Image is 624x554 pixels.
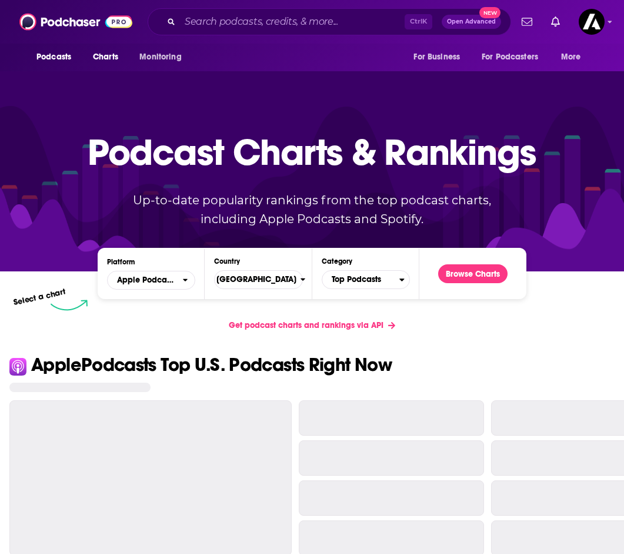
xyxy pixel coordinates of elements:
p: Apple Podcasts Top U.S. Podcasts Right Now [31,356,392,374]
span: Charts [93,49,118,65]
img: Apple Icon [9,358,26,375]
button: Show profile menu [579,9,605,35]
span: Logged in as AxicomUK [579,9,605,35]
span: Open Advanced [447,19,496,25]
a: Show notifications dropdown [546,12,565,32]
button: open menu [405,46,475,68]
span: More [561,49,581,65]
p: Podcast Charts & Rankings [88,114,536,190]
a: Charts [85,46,125,68]
a: Get podcast charts and rankings via API [219,311,405,340]
span: Get podcast charts and rankings via API [229,320,383,330]
p: Select a chart [13,287,67,307]
button: open menu [107,271,195,290]
button: Countries [214,270,302,289]
span: Podcasts [36,49,71,65]
button: Categories [322,270,410,289]
span: [GEOGRAPHIC_DATA] [207,270,301,290]
span: New [479,7,500,18]
h2: Platforms [107,271,195,290]
input: Search podcasts, credits, & more... [180,12,405,31]
span: Ctrl K [405,14,432,29]
span: Top Podcasts [322,270,399,290]
span: For Podcasters [482,49,538,65]
a: Show notifications dropdown [517,12,537,32]
button: open menu [474,46,555,68]
p: Up-to-date popularity rankings from the top podcast charts, including Apple Podcasts and Spotify. [110,191,515,228]
span: Monitoring [139,49,181,65]
button: open menu [131,46,196,68]
img: Podchaser - Follow, Share and Rate Podcasts [19,11,132,33]
img: select arrow [51,300,88,311]
button: Browse Charts [438,264,508,283]
button: Open AdvancedNew [442,15,501,29]
img: User Profile [579,9,605,35]
button: open menu [553,46,596,68]
div: Search podcasts, credits, & more... [148,8,511,35]
span: Apple Podcasts [117,276,176,284]
button: open menu [28,46,86,68]
span: For Business [413,49,460,65]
